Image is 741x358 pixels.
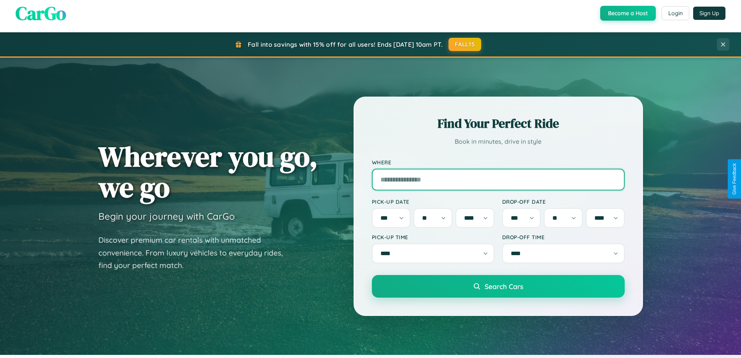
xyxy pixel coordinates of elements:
p: Discover premium car rentals with unmatched convenience. From luxury vehicles to everyday rides, ... [98,234,293,272]
h2: Find Your Perfect Ride [372,115,625,132]
h1: Wherever you go, we go [98,141,318,203]
button: Search Cars [372,275,625,298]
p: Book in minutes, drive in style [372,136,625,147]
h3: Begin your journey with CarGo [98,210,235,222]
span: CarGo [16,0,66,26]
button: Become a Host [600,6,656,21]
button: Sign Up [693,7,725,20]
div: Give Feedback [732,163,737,195]
label: Drop-off Date [502,198,625,205]
button: Login [662,6,689,20]
label: Drop-off Time [502,234,625,240]
button: FALL15 [448,38,481,51]
span: Search Cars [485,282,523,291]
label: Pick-up Date [372,198,494,205]
label: Pick-up Time [372,234,494,240]
span: Fall into savings with 15% off for all users! Ends [DATE] 10am PT. [248,41,443,48]
label: Where [372,159,625,166]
